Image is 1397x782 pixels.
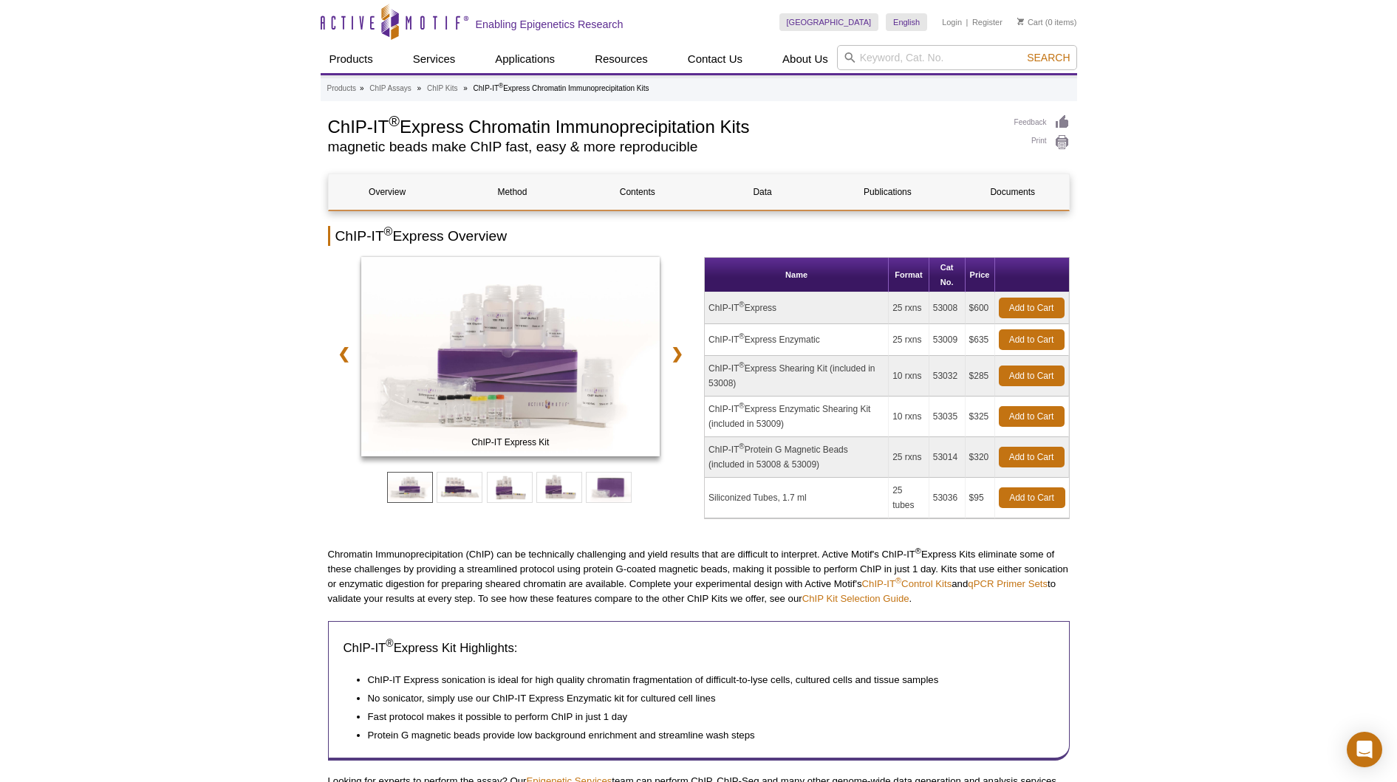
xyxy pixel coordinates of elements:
[1347,732,1382,767] div: Open Intercom Messenger
[895,576,901,585] sup: ®
[999,447,1065,467] a: Add to Cart
[368,668,1039,687] li: ChIP-IT Express sonication is ideal for high quality chromatin fragmentation of difficult-to-lyse...
[703,174,821,210] a: Data
[679,45,751,73] a: Contact Us
[368,687,1039,706] li: No sonicator, simply use our ChIP-IT Express Enzymatic kit for cultured cell lines
[837,45,1077,70] input: Keyword, Cat. No.
[368,706,1039,724] li: Fast protocol makes it possible to perform ChIP in just 1 day
[889,258,929,292] th: Format
[384,225,393,238] sup: ®
[1027,52,1070,64] span: Search
[454,174,571,210] a: Method
[739,442,744,450] sup: ®
[661,337,693,371] a: ❯
[328,114,1000,137] h1: ChIP-IT Express Chromatin Immunoprecipitation Kits
[417,84,422,92] li: »
[404,45,465,73] a: Services
[942,17,962,27] a: Login
[328,337,360,371] a: ❮
[999,406,1065,427] a: Add to Cart
[368,724,1039,743] li: Protein G magnetic beads provide low background enrichment and streamline wash steps
[929,292,966,324] td: 53008
[321,45,382,73] a: Products
[966,437,995,478] td: $320
[929,478,966,518] td: 53036
[463,84,468,92] li: »
[705,324,889,356] td: ChIP-IT Express Enzymatic
[779,13,879,31] a: [GEOGRAPHIC_DATA]
[329,174,446,210] a: Overview
[862,578,952,589] a: ChIP-IT®Control Kits
[344,639,1054,657] h3: ChIP-IT Express Kit Highlights:
[829,174,946,210] a: Publications
[929,397,966,437] td: 53035
[328,140,1000,154] h2: magnetic beads make ChIP fast, easy & more reproducible
[999,329,1065,350] a: Add to Cart
[999,366,1065,386] a: Add to Cart
[499,82,503,89] sup: ®
[486,45,564,73] a: Applications
[999,298,1065,318] a: Add to Cart
[476,18,624,31] h2: Enabling Epigenetics Research
[327,82,356,95] a: Products
[802,593,909,604] a: ChIP Kit Selection Guide
[972,17,1003,27] a: Register
[328,547,1070,606] p: Chromatin Immunoprecipitation (ChIP) can be technically challenging and yield results that are di...
[364,435,657,450] span: ChIP-IT Express Kit
[705,437,889,478] td: ChIP-IT Protein G Magnetic Beads (included in 53008 & 53009)
[929,437,966,478] td: 53014
[739,301,744,309] sup: ®
[999,487,1065,508] a: Add to Cart
[705,292,889,324] td: ChIP-IT Express
[705,356,889,397] td: ChIP-IT Express Shearing Kit (included in 53008)
[889,292,929,324] td: 25 rxns
[773,45,837,73] a: About Us
[386,637,393,649] sup: ®
[954,174,1071,210] a: Documents
[705,478,889,518] td: Siliconized Tubes, 1.7 ml
[1022,51,1074,64] button: Search
[966,13,969,31] li: |
[578,174,696,210] a: Contents
[705,258,889,292] th: Name
[1017,18,1024,25] img: Your Cart
[889,397,929,437] td: 10 rxns
[361,257,660,461] a: ChIP-IT Express Kit
[889,478,929,518] td: 25 tubes
[929,258,966,292] th: Cat No.
[360,84,364,92] li: »
[739,332,744,340] sup: ®
[968,578,1048,589] a: qPCR Primer Sets
[889,356,929,397] td: 10 rxns
[886,13,927,31] a: English
[929,324,966,356] td: 53009
[1017,17,1043,27] a: Cart
[1014,134,1070,151] a: Print
[929,356,966,397] td: 53032
[915,546,921,555] sup: ®
[705,397,889,437] td: ChIP-IT Express Enzymatic Shearing Kit (included in 53009)
[889,324,929,356] td: 25 rxns
[474,84,649,92] li: ChIP-IT Express Chromatin Immunoprecipitation Kits
[369,82,411,95] a: ChIP Assays
[361,257,660,456] img: ChIP-IT Express Kit
[328,226,1070,246] h2: ChIP-IT Express Overview
[966,397,995,437] td: $325
[966,258,995,292] th: Price
[586,45,657,73] a: Resources
[389,113,400,129] sup: ®
[427,82,458,95] a: ChIP Kits
[966,292,995,324] td: $600
[1014,114,1070,131] a: Feedback
[966,324,995,356] td: $635
[739,402,744,410] sup: ®
[966,478,995,518] td: $95
[889,437,929,478] td: 25 rxns
[739,361,744,369] sup: ®
[966,356,995,397] td: $285
[1017,13,1077,31] li: (0 items)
